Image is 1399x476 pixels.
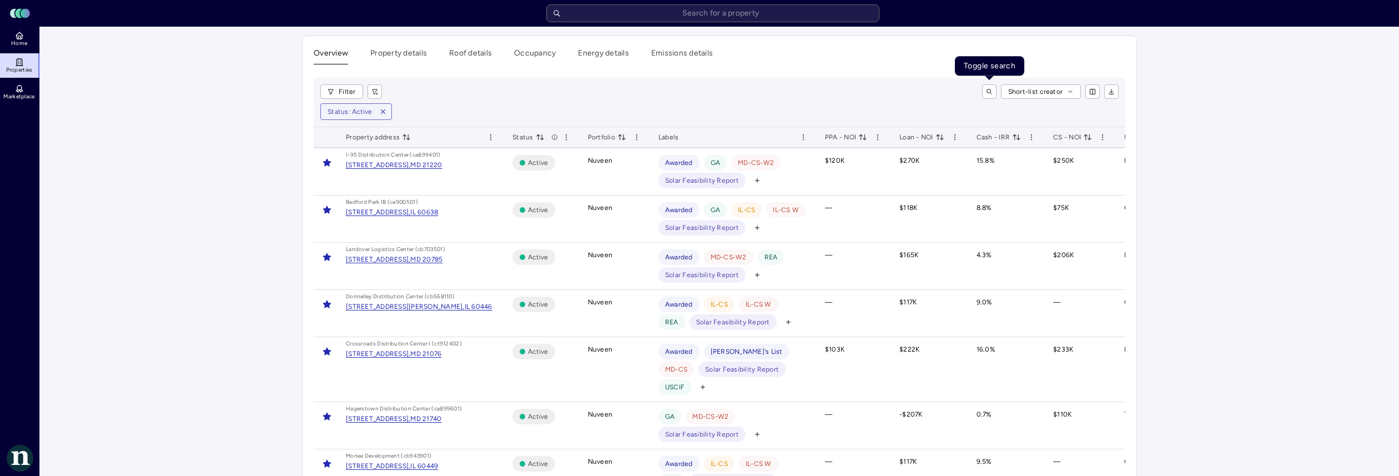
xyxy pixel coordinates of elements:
span: Cash - IRR [977,132,1021,143]
span: IL-CS W [773,204,799,216]
button: Emissions details [651,47,713,64]
td: Nuveen [579,337,650,402]
span: Awarded [665,157,693,168]
span: Utility [1124,132,1155,143]
span: Solar Feasibility Report [665,175,739,186]
td: Potomac Electric Power Co [1115,243,1235,290]
button: IL-CS W [766,202,806,218]
button: Awarded [658,202,699,218]
span: GA [711,157,721,168]
span: Solar Feasibility Report [705,364,779,375]
td: Nuveen [579,243,650,290]
div: b703501) [420,245,445,254]
td: Commonwealth Edison Co [1115,290,1235,337]
button: toggle search [982,84,997,99]
span: MD-CS [665,364,687,375]
button: Solar Feasibility Report [690,314,777,330]
td: $222K [890,337,968,402]
span: Solar Feasibility Report [696,317,770,328]
td: The Potomac Edison Co [1115,402,1235,449]
button: Toggle favorite [318,201,336,219]
td: — [816,402,890,449]
span: Awarded [665,458,693,469]
td: $206K [1044,243,1115,290]
div: IL 60449 [410,460,438,472]
span: PPA - NOI [825,132,867,143]
td: $118K [890,196,968,243]
div: IL 60638 [410,207,438,218]
div: Donnelley Distribution Center (c [346,292,430,301]
span: REA [665,317,678,328]
td: 9.0% [968,290,1045,337]
button: Solar Feasibility Report [658,220,746,236]
button: IL-CS [704,297,734,312]
button: Toggle favorite [318,408,336,425]
span: Portfolio [588,132,626,143]
div: a899601) [437,404,462,413]
span: GA [711,204,721,216]
button: Toggle favorite [318,343,336,360]
td: Commonwealth Edison Co [1115,196,1235,243]
td: -$207K [890,402,968,449]
span: [PERSON_NAME]'s List [711,346,783,357]
span: Marketplace [3,93,34,100]
td: $165K [890,243,968,290]
td: 16.0% [968,337,1045,402]
span: IL-CS W [746,458,772,469]
td: $110K [1044,402,1115,449]
button: IL-CS W [739,297,778,312]
div: b568110) [430,292,455,301]
div: IL 60446 [465,301,492,312]
button: toggle sorting [935,133,944,142]
td: 0.7% [968,402,1045,449]
span: Active [528,411,548,422]
button: Solar Feasibility Report [658,267,746,283]
td: $75K [1044,196,1115,243]
span: Properties [6,67,33,73]
td: Nuveen [579,402,650,449]
td: $103K [816,337,890,402]
td: 15.8% [968,148,1045,196]
td: 4.3% [968,243,1045,290]
div: [STREET_ADDRESS], [346,207,410,218]
button: Awarded [658,249,699,265]
a: [STREET_ADDRESS],MD 21220 [346,159,442,171]
button: IL-CS [731,202,762,218]
span: Labels [658,132,679,143]
div: I-95 Distribution Center (c [346,151,415,159]
td: $117K [890,290,968,337]
button: Toggle favorite [318,455,336,473]
button: IL-CS [704,456,734,472]
div: Status: Active [328,106,373,117]
span: Active [528,299,548,310]
span: Active [528,346,548,357]
button: Toggle favorite [318,154,336,172]
button: Property details [370,47,427,64]
button: Energy details [578,47,629,64]
button: Awarded [658,344,699,359]
div: b943901) [406,452,431,460]
span: IL-CS [738,204,755,216]
span: Active [528,458,548,469]
img: Nuveen [7,445,33,472]
button: REA [658,314,685,330]
a: [STREET_ADDRESS],MD 21076 [346,348,441,359]
input: Search for a property [546,4,879,22]
span: Solar Feasibility Report [665,222,739,233]
span: Solar Feasibility Report [665,269,739,280]
span: Filter [339,86,356,97]
button: REA [758,249,784,265]
span: IL-CS [711,299,728,310]
button: MD-CS-W2 [704,249,753,265]
span: Awarded [665,299,693,310]
button: Awarded [658,297,699,312]
div: Bedford Park IB (c [346,198,392,207]
span: Status [512,132,545,143]
button: IL-CS W [739,456,778,472]
span: Loan - NOI [899,132,944,143]
button: Solar Feasibility Report [658,427,746,442]
div: [STREET_ADDRESS], [346,348,410,359]
div: [STREET_ADDRESS], [346,460,410,472]
span: IL-CS W [746,299,772,310]
div: Toggle search [955,56,1024,76]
